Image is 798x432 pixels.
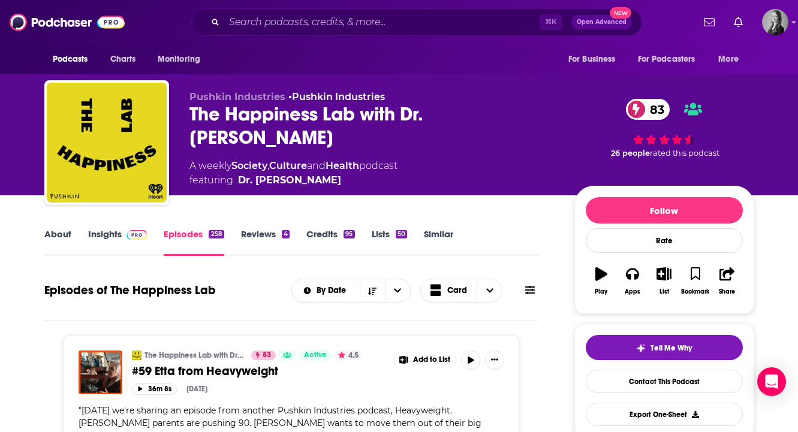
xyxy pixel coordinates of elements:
[164,228,224,256] a: Episodes258
[267,160,269,171] span: ,
[711,259,742,303] button: Share
[335,351,362,360] button: 4.5
[681,288,709,295] div: Bookmark
[650,149,719,158] span: rated this podcast
[291,279,411,303] h2: Choose List sort
[595,288,607,295] div: Play
[586,228,743,253] div: Rate
[762,9,788,35] img: User Profile
[394,351,456,370] button: Show More Button
[625,288,640,295] div: Apps
[251,351,276,360] a: 83
[269,160,307,171] a: Culture
[385,279,410,302] button: open menu
[241,228,290,256] a: Reviews4
[132,364,278,379] span: #59 Etta from Heavyweight
[638,51,695,68] span: For Podcasters
[317,286,350,295] span: By Date
[360,279,385,302] button: Sort Direction
[420,279,503,303] button: Choose View
[224,13,540,32] input: Search podcasts, credits, & more...
[610,7,631,19] span: New
[718,51,739,68] span: More
[110,51,136,68] span: Charts
[282,230,290,238] div: 4
[447,286,467,295] span: Card
[132,383,177,395] button: 36m 8s
[651,343,692,353] span: Tell Me Why
[189,173,398,188] span: featuring
[304,349,327,361] span: Active
[396,230,407,238] div: 50
[586,370,743,393] a: Contact This Podcast
[292,286,360,295] button: open menu
[680,259,711,303] button: Bookmark
[44,48,104,71] button: open menu
[189,91,285,102] span: Pushkin Industries
[307,160,326,171] span: and
[189,159,398,188] div: A weekly podcast
[617,259,648,303] button: Apps
[540,14,562,30] span: ⌘ K
[485,351,504,370] button: Show More Button
[10,11,125,34] img: Podchaser - Follow, Share and Rate Podcasts
[372,228,407,256] a: Lists50
[586,197,743,223] button: Follow
[326,160,359,171] a: Health
[238,173,341,188] a: Dr. Laurie Santos
[571,15,632,29] button: Open AdvancedNew
[44,228,71,256] a: About
[149,48,216,71] button: open menu
[710,48,754,71] button: open menu
[79,351,122,394] img: #59 Etta from Heavyweight
[660,288,669,295] div: List
[577,19,627,25] span: Open Advanced
[638,99,670,120] span: 83
[699,12,719,32] a: Show notifications dropdown
[586,259,617,303] button: Play
[158,51,200,68] span: Monitoring
[299,351,332,360] a: Active
[560,48,631,71] button: open menu
[103,48,143,71] a: Charts
[729,12,748,32] a: Show notifications dropdown
[144,351,243,360] a: The Happiness Lab with Dr. [PERSON_NAME]
[209,230,224,238] div: 258
[636,343,646,353] img: tell me why sparkle
[306,228,354,256] a: Credits95
[127,230,147,240] img: Podchaser Pro
[288,91,385,102] span: •
[424,228,453,256] a: Similar
[263,349,271,361] span: 83
[586,403,743,426] button: Export One-Sheet
[344,230,354,238] div: 95
[413,355,450,364] span: Add to List
[132,351,141,360] img: The Happiness Lab with Dr. Laurie Santos
[47,83,167,203] img: The Happiness Lab with Dr. Laurie Santos
[719,288,735,295] div: Share
[630,48,713,71] button: open menu
[44,283,215,298] h1: Episodes of The Happiness Lab
[568,51,616,68] span: For Business
[574,91,754,166] div: 83 26 peoplerated this podcast
[611,149,650,158] span: 26 people
[88,228,147,256] a: InsightsPodchaser Pro
[191,8,642,36] div: Search podcasts, credits, & more...
[762,9,788,35] button: Show profile menu
[757,367,786,396] div: Open Intercom Messenger
[292,91,385,102] a: Pushkin Industries
[132,364,385,379] a: #59 Etta from Heavyweight
[762,9,788,35] span: Logged in as katieTBG
[186,385,207,393] div: [DATE]
[231,160,267,171] a: Society
[586,335,743,360] button: tell me why sparkleTell Me Why
[626,99,670,120] a: 83
[648,259,679,303] button: List
[53,51,88,68] span: Podcasts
